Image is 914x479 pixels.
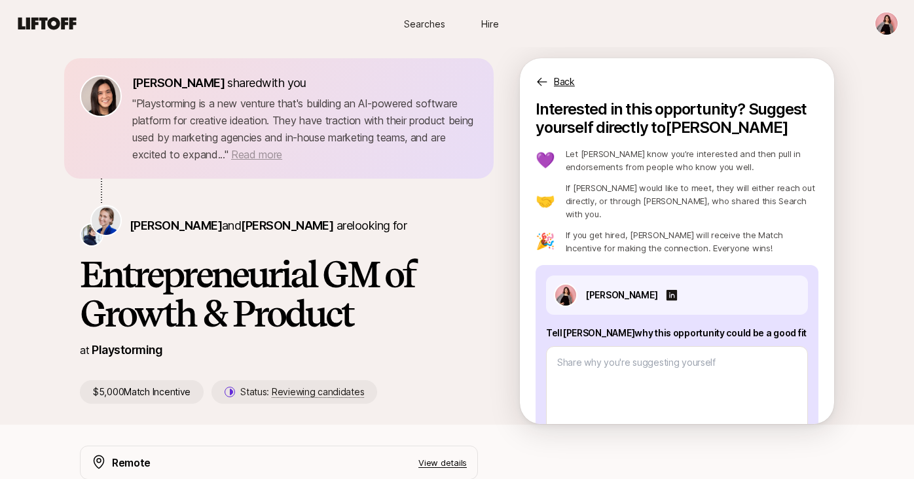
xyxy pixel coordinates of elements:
img: 6aed5972_b884_4470_b48e_ac09ea209329.jpg [555,285,576,306]
p: at [80,342,89,359]
span: Searches [404,17,445,31]
p: Status: [240,384,364,400]
p: are looking for [130,217,407,235]
p: 🤝 [536,193,555,209]
p: shared [132,74,312,92]
p: Let [PERSON_NAME] know you’re interested and then pull in endorsements from people who know you w... [566,147,818,173]
span: with you [262,76,306,90]
p: 💜 [536,152,555,168]
span: [PERSON_NAME] [130,219,222,232]
span: [PERSON_NAME] [241,219,333,232]
p: $5,000 Match Incentive [80,380,204,404]
p: [PERSON_NAME] [585,287,657,303]
p: Playstorming [92,341,163,359]
p: Tell [PERSON_NAME] why this opportunity could be a good fit [546,325,808,341]
p: If you get hired, [PERSON_NAME] will receive the Match Incentive for making the connection. Every... [566,228,818,255]
span: and [222,219,333,232]
p: Interested in this opportunity? Suggest yourself directly to [PERSON_NAME] [536,100,818,137]
button: Farah Al Chammas [875,12,898,35]
p: Back [554,74,575,90]
span: Reviewing candidates [272,386,364,398]
a: Hire [457,12,522,36]
img: 71d7b91d_d7cb_43b4_a7ea_a9b2f2cc6e03.jpg [81,77,120,116]
p: 🎉 [536,234,555,249]
img: Farah Al Chammas [875,12,898,35]
span: Hire [481,17,499,31]
h1: Entrepreneurial GM of Growth & Product [80,255,478,333]
span: Read more [231,148,282,161]
img: Daniela Plattner [92,206,120,235]
p: Remote [112,454,151,471]
span: [PERSON_NAME] [132,76,225,90]
p: If [PERSON_NAME] would like to meet, they will either reach out directly, or through [PERSON_NAME... [566,181,818,221]
img: Hayley Darden [81,224,102,245]
a: Searches [392,12,457,36]
p: View details [418,456,467,469]
p: " Playstorming is a new venture that's building an AI-powered software platform for creative idea... [132,95,478,163]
